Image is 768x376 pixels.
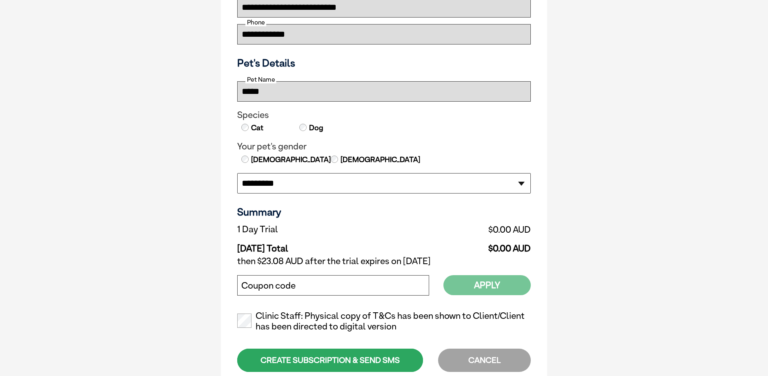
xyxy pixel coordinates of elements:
h3: Summary [237,206,531,218]
td: then $23.08 AUD after the trial expires on [DATE] [237,254,531,269]
div: CREATE SUBSCRIPTION & SEND SMS [237,349,423,372]
td: $0.00 AUD [397,222,531,237]
legend: Species [237,110,531,120]
div: CANCEL [438,349,531,372]
label: Coupon code [241,280,296,291]
td: $0.00 AUD [397,237,531,254]
legend: Your pet's gender [237,141,531,152]
label: Clinic Staff: Physical copy of T&Cs has been shown to Client/Client has been directed to digital ... [237,311,531,332]
td: [DATE] Total [237,237,397,254]
button: Apply [443,275,531,295]
label: Phone [245,19,266,26]
h3: Pet's Details [234,57,534,69]
td: 1 Day Trial [237,222,397,237]
input: Clinic Staff: Physical copy of T&Cs has been shown to Client/Client has been directed to digital ... [237,314,252,328]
